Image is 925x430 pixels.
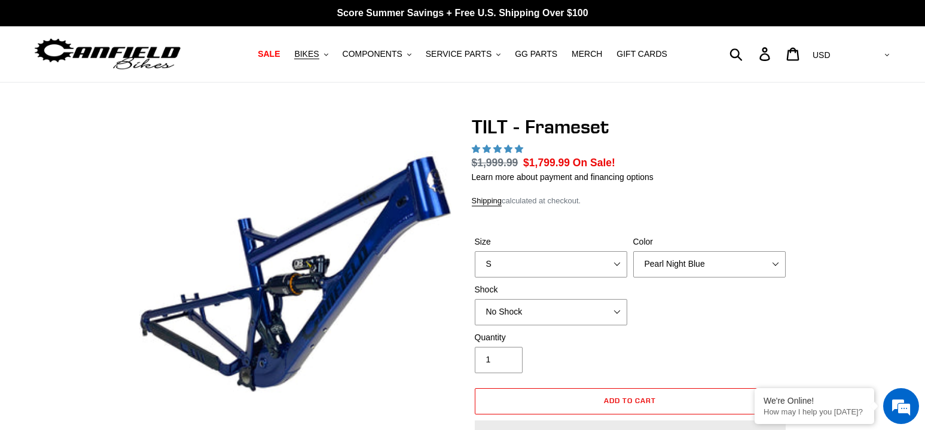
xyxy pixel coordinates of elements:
[604,396,656,405] span: Add to cart
[139,118,451,430] img: TILT - Frameset
[523,157,570,169] span: $1,799.99
[258,49,280,59] span: SALE
[420,46,506,62] button: SERVICE PARTS
[633,236,786,248] label: Color
[472,172,654,182] a: Learn more about payment and financing options
[472,157,518,169] s: $1,999.99
[475,388,786,414] button: Add to cart
[616,49,667,59] span: GIFT CARDS
[475,331,627,344] label: Quantity
[509,46,563,62] a: GG PARTS
[472,115,789,138] h1: TILT - Frameset
[610,46,673,62] a: GIFT CARDS
[475,236,627,248] label: Size
[33,35,182,73] img: Canfield Bikes
[426,49,491,59] span: SERVICE PARTS
[764,396,865,405] div: We're Online!
[252,46,286,62] a: SALE
[573,155,615,170] span: On Sale!
[472,144,526,154] span: 5.00 stars
[472,196,502,206] a: Shipping
[294,49,319,59] span: BIKES
[572,49,602,59] span: MERCH
[736,41,767,67] input: Search
[764,407,865,416] p: How may I help you today?
[472,195,789,207] div: calculated at checkout.
[337,46,417,62] button: COMPONENTS
[515,49,557,59] span: GG PARTS
[475,283,627,296] label: Shock
[566,46,608,62] a: MERCH
[343,49,402,59] span: COMPONENTS
[288,46,334,62] button: BIKES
